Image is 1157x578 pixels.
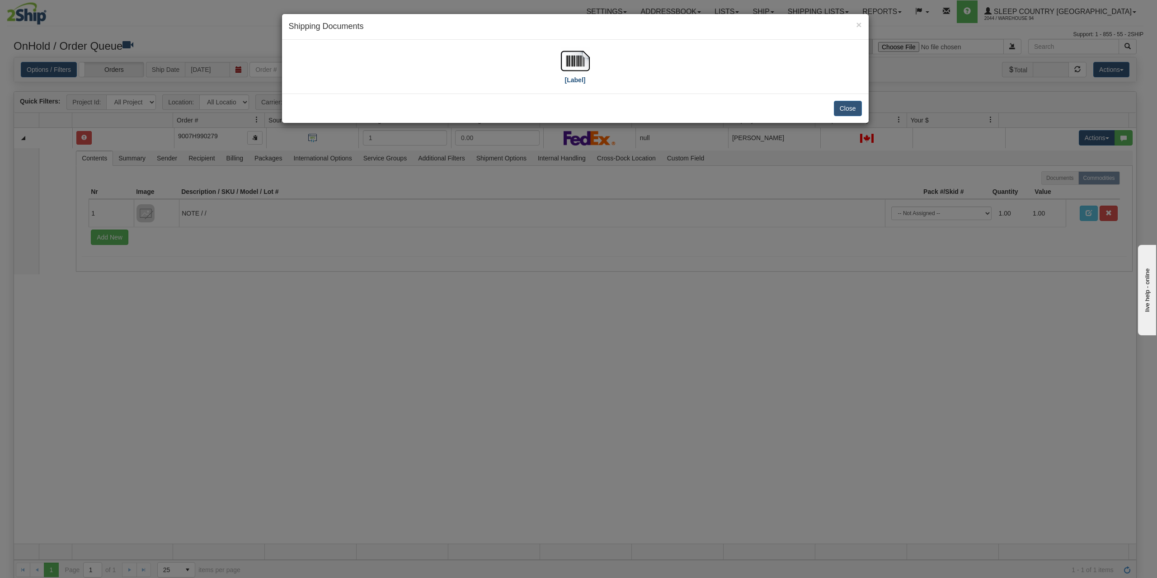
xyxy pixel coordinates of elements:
iframe: chat widget [1136,243,1156,335]
button: Close [856,20,861,29]
button: Close [834,101,862,116]
h4: Shipping Documents [289,21,862,33]
div: live help - online [7,8,84,14]
span: × [856,19,861,30]
img: barcode.jpg [561,47,590,75]
a: [Label] [561,56,590,83]
label: [Label] [565,75,586,85]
